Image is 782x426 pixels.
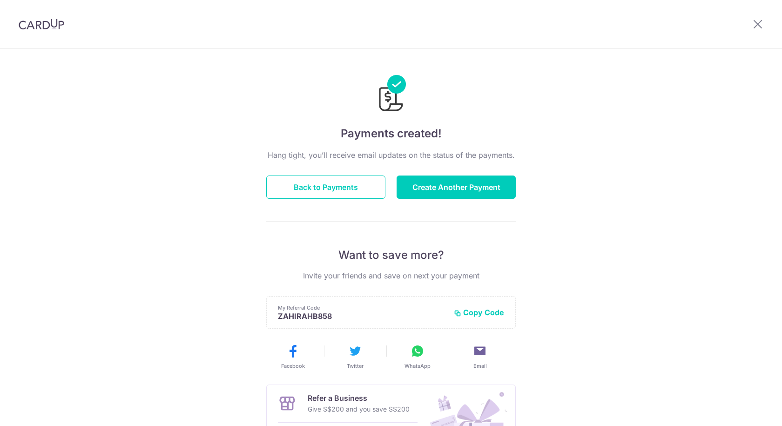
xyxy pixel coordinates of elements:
[308,392,410,404] p: Refer a Business
[454,308,504,317] button: Copy Code
[390,344,445,370] button: WhatsApp
[265,344,320,370] button: Facebook
[328,344,383,370] button: Twitter
[347,362,364,370] span: Twitter
[278,304,446,311] p: My Referral Code
[19,19,64,30] img: CardUp
[266,176,385,199] button: Back to Payments
[266,270,516,281] p: Invite your friends and save on next your payment
[473,362,487,370] span: Email
[266,125,516,142] h4: Payments created!
[266,248,516,263] p: Want to save more?
[397,176,516,199] button: Create Another Payment
[376,75,406,114] img: Payments
[278,311,446,321] p: ZAHIRAHB858
[266,149,516,161] p: Hang tight, you’ll receive email updates on the status of the payments.
[308,404,410,415] p: Give S$200 and you save S$200
[281,362,305,370] span: Facebook
[404,362,431,370] span: WhatsApp
[452,344,507,370] button: Email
